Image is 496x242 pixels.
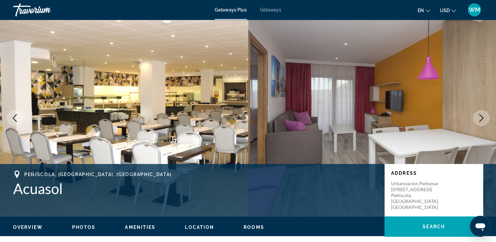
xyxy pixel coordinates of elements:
[440,8,450,13] span: USD
[440,6,456,15] button: Change currency
[260,7,281,12] a: Getaways
[13,180,378,197] h1: Acuasol
[244,225,264,230] span: Rooms
[72,225,96,230] span: Photos
[185,225,214,230] span: Location
[469,7,480,13] span: WM
[418,8,424,13] span: en
[13,224,43,230] button: Overview
[185,224,214,230] button: Location
[125,224,155,230] button: Amenities
[125,225,155,230] span: Amenities
[13,1,79,18] a: Travorium
[391,181,444,210] p: Urbanización Peñismar [STREET_ADDRESS] Peñíscola, [GEOGRAPHIC_DATA], [GEOGRAPHIC_DATA]
[470,216,491,237] iframe: Button to launch messaging window, conversation in progress
[385,216,483,237] button: Search
[423,224,445,229] span: Search
[72,224,96,230] button: Photos
[13,225,43,230] span: Overview
[391,171,476,176] p: Address
[466,3,483,17] button: User Menu
[473,110,489,126] button: Next image
[418,6,430,15] button: Change language
[24,172,172,177] span: Peñíscola, [GEOGRAPHIC_DATA], [GEOGRAPHIC_DATA]
[7,110,23,126] button: Previous image
[215,7,247,12] a: Getaways Plus
[244,224,264,230] button: Rooms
